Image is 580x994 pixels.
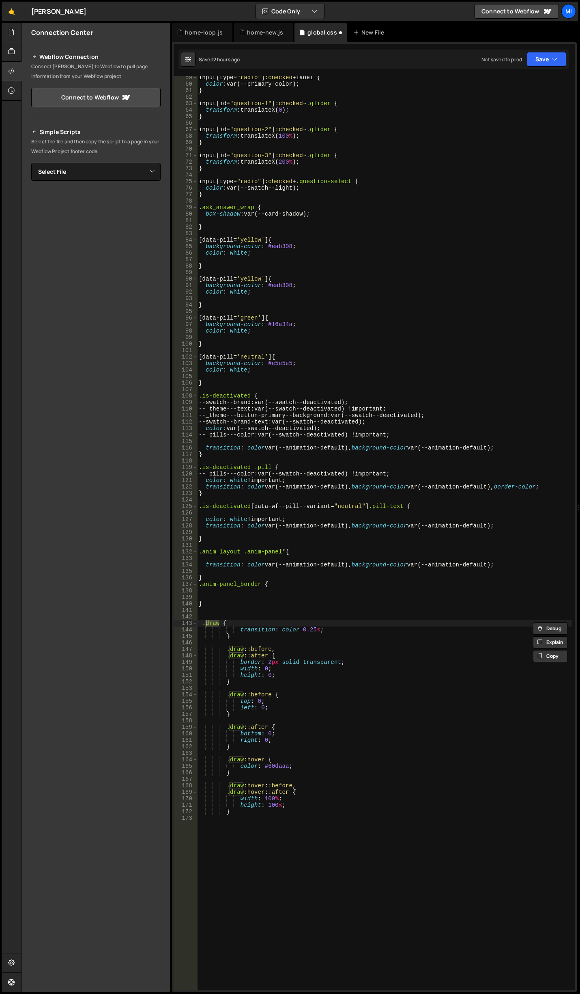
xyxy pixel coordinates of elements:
div: 117 [174,451,198,458]
div: global.css [307,28,337,37]
div: 145 [174,633,198,640]
div: 151 [174,672,198,679]
div: 63 [174,100,198,107]
div: 86 [174,250,198,256]
div: 82 [174,224,198,230]
div: 152 [174,679,198,685]
div: 130 [174,536,198,542]
div: 111 [174,412,198,419]
div: 88 [174,263,198,269]
div: 163 [174,750,198,756]
div: 89 [174,269,198,276]
div: 2 hours ago [213,56,240,63]
div: 66 [174,120,198,126]
div: 78 [174,198,198,204]
button: Copy [533,650,568,662]
div: 126 [174,510,198,516]
div: 98 [174,328,198,334]
div: 127 [174,516,198,523]
div: 79 [174,204,198,211]
div: 119 [174,464,198,471]
div: 106 [174,380,198,386]
div: 122 [174,484,198,490]
div: 76 [174,185,198,191]
div: 144 [174,627,198,633]
div: 103 [174,360,198,367]
button: Explain [533,636,568,648]
div: 84 [174,237,198,243]
div: 157 [174,711,198,717]
div: 72 [174,159,198,165]
div: 107 [174,386,198,393]
div: 116 [174,445,198,451]
div: 81 [174,217,198,224]
div: 171 [174,802,198,808]
div: 141 [174,607,198,614]
h2: Webflow Connection [31,52,161,62]
div: 165 [174,763,198,769]
div: 105 [174,373,198,380]
div: 142 [174,614,198,620]
div: 155 [174,698,198,704]
div: 113 [174,425,198,432]
div: 110 [174,406,198,412]
div: 131 [174,542,198,549]
div: 156 [174,704,198,711]
div: 129 [174,529,198,536]
div: 173 [174,815,198,821]
h2: Connection Center [31,28,93,37]
div: 123 [174,490,198,497]
div: 125 [174,503,198,510]
div: 146 [174,640,198,646]
div: 167 [174,776,198,782]
div: 64 [174,107,198,113]
div: 74 [174,172,198,178]
div: 92 [174,289,198,295]
div: 154 [174,691,198,698]
div: 69 [174,139,198,146]
div: 118 [174,458,198,464]
p: Select the file and then copy the script to a page in your Webflow Project footer code. [31,137,161,156]
div: 96 [174,315,198,321]
h2: Simple Scripts [31,127,161,137]
div: 85 [174,243,198,250]
div: 135 [174,568,198,575]
div: 71 [174,152,198,159]
a: Connect to Webflow [475,4,559,19]
div: 62 [174,94,198,100]
div: 140 [174,601,198,607]
div: 124 [174,497,198,503]
div: 102 [174,354,198,360]
div: 99 [174,334,198,341]
div: 109 [174,399,198,406]
div: 134 [174,562,198,568]
div: 132 [174,549,198,555]
div: home-new.js [247,28,283,37]
a: Mi [561,4,576,19]
div: Saved [199,56,240,63]
div: 159 [174,724,198,730]
div: 95 [174,308,198,315]
div: 90 [174,276,198,282]
div: 104 [174,367,198,373]
div: 108 [174,393,198,399]
div: 100 [174,341,198,347]
div: 101 [174,347,198,354]
div: 164 [174,756,198,763]
div: 136 [174,575,198,581]
div: Not saved to prod [481,56,522,63]
iframe: YouTube video player [31,194,161,267]
iframe: YouTube video player [31,272,161,346]
a: Connect to Webflow [31,88,161,107]
div: home-loop.js [185,28,223,37]
div: 139 [174,594,198,601]
div: 83 [174,230,198,237]
div: 80 [174,211,198,217]
div: 147 [174,646,198,653]
div: New File [353,28,387,37]
div: 93 [174,295,198,302]
button: Save [527,52,566,67]
div: 172 [174,808,198,815]
div: 160 [174,730,198,737]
